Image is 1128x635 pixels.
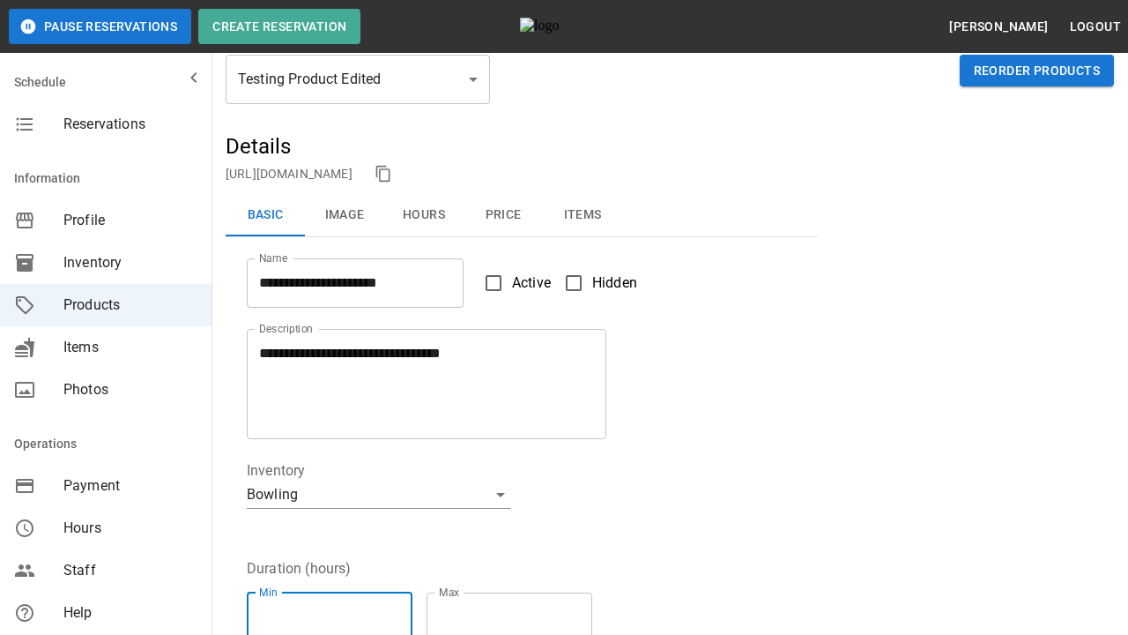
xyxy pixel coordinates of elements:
button: Pause Reservations [9,9,191,44]
legend: Duration (hours) [247,558,351,579]
button: Price [464,194,543,236]
button: [PERSON_NAME] [942,11,1055,43]
button: Items [543,194,622,236]
span: Staff [63,560,197,581]
span: Hours [63,518,197,539]
div: Testing Product Edited [226,55,490,104]
span: Items [63,337,197,358]
button: Image [305,194,384,236]
label: Hidden products will not be visible to customers. You can still create and use them for bookings. [555,265,637,302]
span: Photos [63,379,197,400]
span: Profile [63,210,197,231]
button: Reorder Products [960,55,1114,87]
img: logo [520,18,617,35]
span: Hidden [592,273,637,294]
button: Basic [226,194,305,236]
h5: Details [226,132,818,161]
div: Bowling [247,481,511,509]
legend: Inventory [247,460,305,481]
span: Reservations [63,114,197,135]
span: Products [63,295,197,316]
button: copy link [370,161,397,187]
div: basic tabs example [226,194,818,236]
span: Active [512,273,551,294]
a: [URL][DOMAIN_NAME] [226,167,352,181]
button: Hours [384,194,464,236]
button: Logout [1063,11,1128,43]
span: Inventory [63,252,197,273]
span: Help [63,602,197,624]
span: Payment [63,475,197,497]
button: Create Reservation [198,9,360,44]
